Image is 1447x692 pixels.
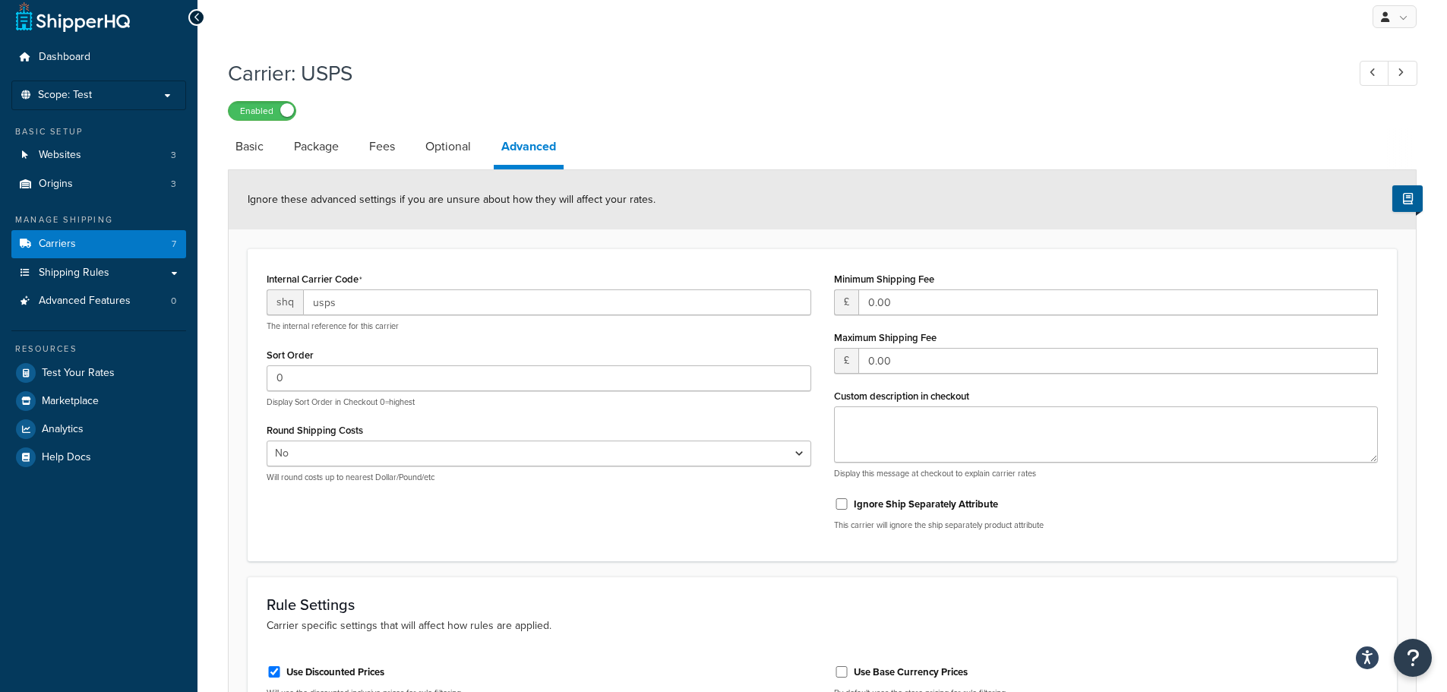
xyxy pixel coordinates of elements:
[267,321,811,332] p: The internal reference for this carrier
[171,295,176,308] span: 0
[11,230,186,258] a: Carriers7
[11,43,186,71] a: Dashboard
[834,390,969,402] label: Custom description in checkout
[39,238,76,251] span: Carriers
[11,213,186,226] div: Manage Shipping
[11,287,186,315] a: Advanced Features0
[834,289,858,315] span: £
[834,332,937,343] label: Maximum Shipping Fee
[267,349,314,361] label: Sort Order
[267,596,1378,613] h3: Rule Settings
[42,423,84,436] span: Analytics
[11,259,186,287] a: Shipping Rules
[171,149,176,162] span: 3
[229,102,295,120] label: Enabled
[1360,61,1389,86] a: Previous Record
[42,395,99,408] span: Marketplace
[248,191,656,207] span: Ignore these advanced settings if you are unsure about how they will affect your rates.
[1394,639,1432,677] button: Open Resource Center
[11,287,186,315] li: Advanced Features
[834,273,934,285] label: Minimum Shipping Fee
[854,498,998,511] label: Ignore Ship Separately Attribute
[286,128,346,165] a: Package
[11,343,186,355] div: Resources
[834,520,1379,531] p: This carrier will ignore the ship separately product attribute
[11,141,186,169] a: Websites3
[267,425,363,436] label: Round Shipping Costs
[834,468,1379,479] p: Display this message at checkout to explain carrier rates
[11,387,186,415] a: Marketplace
[834,348,858,374] span: £
[42,367,115,380] span: Test Your Rates
[11,170,186,198] li: Origins
[267,397,811,408] p: Display Sort Order in Checkout 0=highest
[11,230,186,258] li: Carriers
[42,451,91,464] span: Help Docs
[1388,61,1417,86] a: Next Record
[362,128,403,165] a: Fees
[11,125,186,138] div: Basic Setup
[11,170,186,198] a: Origins3
[11,141,186,169] li: Websites
[39,178,73,191] span: Origins
[1392,185,1423,212] button: Show Help Docs
[267,289,303,315] span: shq
[267,472,811,483] p: Will round costs up to nearest Dollar/Pound/etc
[39,295,131,308] span: Advanced Features
[267,618,1378,634] p: Carrier specific settings that will affect how rules are applied.
[11,444,186,471] a: Help Docs
[172,238,176,251] span: 7
[39,267,109,280] span: Shipping Rules
[11,359,186,387] a: Test Your Rates
[11,416,186,443] a: Analytics
[286,665,384,679] label: Use Discounted Prices
[171,178,176,191] span: 3
[39,149,81,162] span: Websites
[228,128,271,165] a: Basic
[228,58,1332,88] h1: Carrier: USPS
[418,128,479,165] a: Optional
[267,273,362,286] label: Internal Carrier Code
[494,128,564,169] a: Advanced
[39,51,90,64] span: Dashboard
[854,665,968,679] label: Use Base Currency Prices
[38,89,92,102] span: Scope: Test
